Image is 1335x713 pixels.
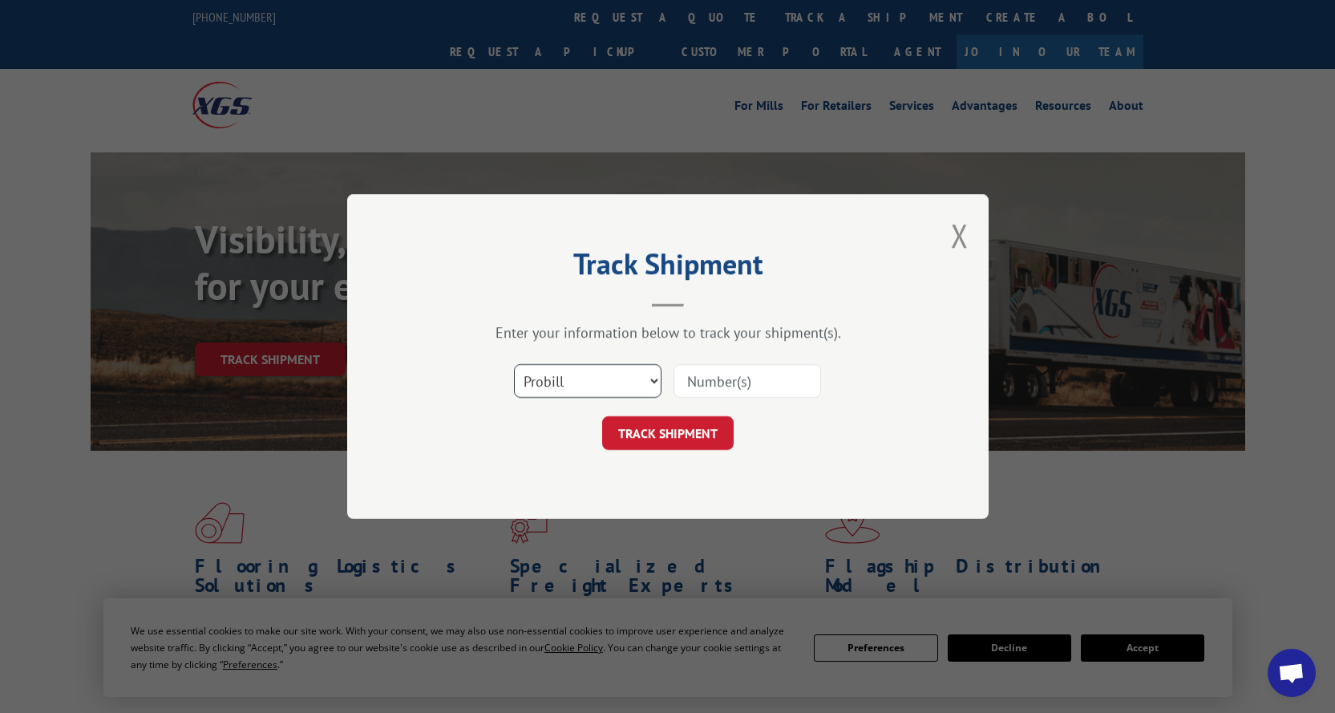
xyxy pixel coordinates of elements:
div: Enter your information below to track your shipment(s). [427,323,908,342]
button: Close modal [951,214,969,257]
div: Open chat [1268,649,1316,697]
h2: Track Shipment [427,253,908,283]
input: Number(s) [674,364,821,398]
button: TRACK SHIPMENT [602,416,734,450]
